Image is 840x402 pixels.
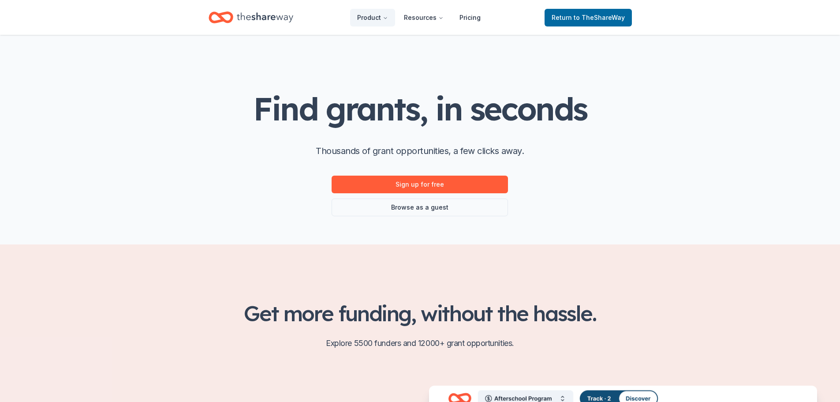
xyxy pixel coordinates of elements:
[209,336,632,350] p: Explore 5500 funders and 12000+ grant opportunities.
[209,301,632,326] h2: Get more funding, without the hassle.
[397,9,451,26] button: Resources
[332,176,508,193] a: Sign up for free
[350,7,488,28] nav: Main
[545,9,632,26] a: Returnto TheShareWay
[332,199,508,216] a: Browse as a guest
[209,7,293,28] a: Home
[452,9,488,26] a: Pricing
[574,14,625,21] span: to TheShareWay
[253,91,586,126] h1: Find grants, in seconds
[552,12,625,23] span: Return
[316,144,524,158] p: Thousands of grant opportunities, a few clicks away.
[350,9,395,26] button: Product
